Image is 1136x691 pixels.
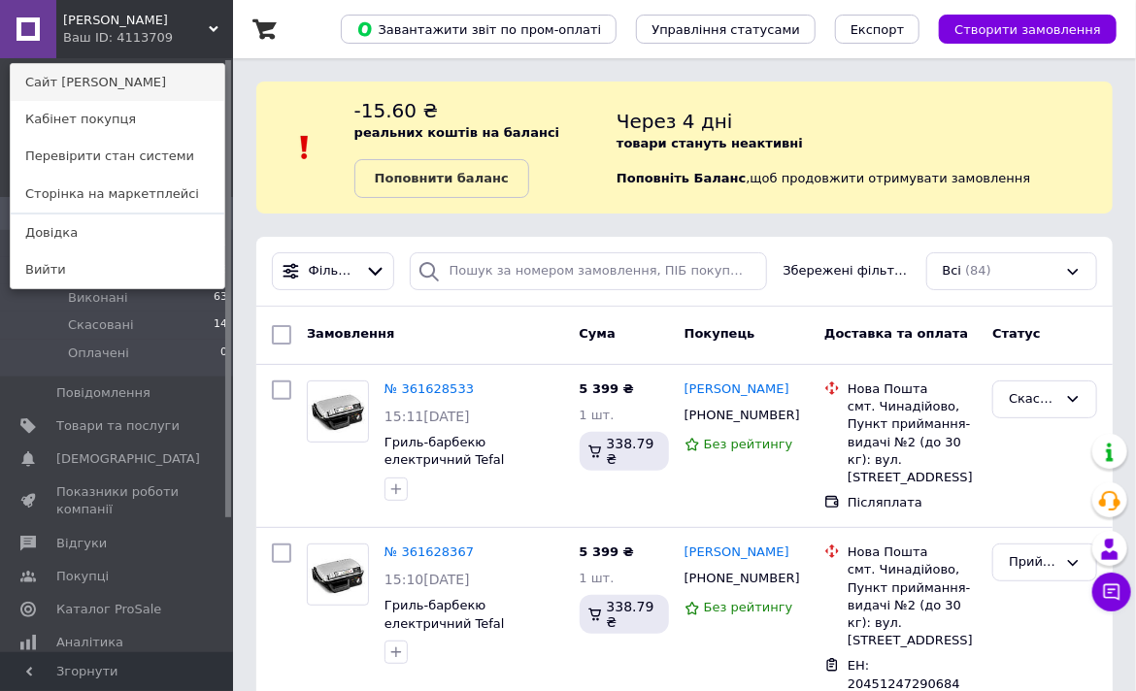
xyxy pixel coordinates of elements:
[68,316,134,334] span: Скасовані
[1009,389,1057,410] div: Скасовано
[354,125,560,140] b: реальних коштів на балансі
[290,133,319,162] img: :exclamation:
[308,390,368,432] img: Фото товару
[685,543,789,562] a: [PERSON_NAME]
[652,22,800,37] span: Управління статусами
[580,544,634,559] span: 5 399 ₴
[56,535,107,552] span: Відгуки
[848,561,977,649] div: смт. Чинадійово, Пункт приймання-видачі №2 (до 30 кг): вул. [STREET_ADDRESS]
[580,408,615,422] span: 1 шт.
[617,97,1113,198] div: , щоб продовжити отримувати замовлення
[851,22,905,37] span: Експорт
[1009,552,1057,573] div: Прийнято
[11,176,224,213] a: Сторінка на маркетплейсі
[63,12,209,29] span: Adler
[824,326,968,341] span: Доставка та оплата
[681,566,795,591] div: [PHONE_NUMBER]
[848,658,960,691] span: ЕН: 20451247290684
[63,29,145,47] div: Ваш ID: 4113709
[354,159,529,198] a: Поповнити баланс
[919,21,1117,36] a: Створити замовлення
[410,252,768,290] input: Пошук за номером замовлення, ПІБ покупця, номером телефону, Email, номером накладної
[580,571,615,585] span: 1 шт.
[56,450,200,468] span: [DEMOGRAPHIC_DATA]
[11,101,224,138] a: Кабінет покупця
[848,380,977,398] div: Нова Пошта
[617,136,803,150] b: товари стануть неактивні
[636,15,816,44] button: Управління статусами
[375,171,509,185] b: Поповнити баланс
[56,417,180,435] span: Товари та послуги
[384,381,474,396] a: № 361628533
[220,345,227,362] span: 0
[214,316,227,334] span: 14
[11,214,224,251] a: Довідка
[68,289,128,307] span: Виконані
[11,138,224,175] a: Перевірити стан системи
[341,15,617,44] button: Завантажити звіт по пром-оплаті
[56,634,123,651] span: Аналітика
[307,543,369,606] a: Фото товару
[954,22,1101,37] span: Створити замовлення
[848,494,977,511] div: Післяплата
[384,435,505,485] a: Гриль-барбекю електричний Tefal GC461B34
[580,595,669,634] div: 338.79 ₴
[384,598,505,648] a: Гриль-барбекю електричний Tefal GC461B34
[56,568,109,585] span: Покупці
[68,345,129,362] span: Оплачені
[580,326,616,341] span: Cума
[384,544,474,559] a: № 361628367
[681,403,795,428] div: [PHONE_NUMBER]
[992,326,1041,341] span: Статус
[617,171,746,185] b: Поповніть Баланс
[965,263,991,278] span: (84)
[939,15,1117,44] button: Створити замовлення
[384,572,470,587] span: 15:10[DATE]
[307,380,369,443] a: Фото товару
[848,398,977,486] div: смт. Чинадійово, Пункт приймання-видачі №2 (до 30 кг): вул. [STREET_ADDRESS]
[11,64,224,101] a: Сайт [PERSON_NAME]
[835,15,920,44] button: Експорт
[943,262,962,280] span: Всі
[384,409,470,424] span: 15:11[DATE]
[356,20,601,38] span: Завантажити звіт по пром-оплаті
[354,99,438,122] span: -15.60 ₴
[11,251,224,288] a: Вийти
[848,543,977,561] div: Нова Пошта
[308,554,368,596] img: Фото товару
[1092,573,1131,611] button: Чат з покупцем
[704,437,793,451] span: Без рейтингу
[56,483,180,518] span: Показники роботи компанії
[617,110,733,133] span: Через 4 дні
[783,262,910,280] span: Збережені фільтри:
[580,381,634,396] span: 5 399 ₴
[214,289,227,307] span: 63
[704,600,793,614] span: Без рейтингу
[56,384,150,402] span: Повідомлення
[307,326,394,341] span: Замовлення
[685,380,789,399] a: [PERSON_NAME]
[580,432,669,471] div: 338.79 ₴
[685,326,755,341] span: Покупець
[56,601,161,618] span: Каталог ProSale
[309,262,357,280] span: Фільтри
